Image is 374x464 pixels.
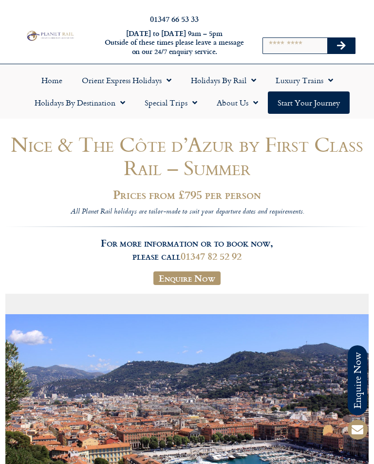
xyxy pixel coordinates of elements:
nav: Menu [5,69,369,114]
a: Orient Express Holidays [72,69,181,91]
a: About Us [207,91,268,114]
h6: [DATE] to [DATE] 9am – 5pm Outside of these times please leave a message on our 24/7 enquiry serv... [102,29,247,56]
a: Home [32,69,72,91]
img: Planet Rail Train Holidays Logo [25,30,75,42]
a: Special Trips [135,91,207,114]
a: Holidays by Destination [25,91,135,114]
a: Holidays by Rail [181,69,266,91]
button: Search [327,38,355,54]
a: 01347 66 53 33 [150,13,199,24]
a: Start your Journey [268,91,350,114]
a: Luxury Trains [266,69,343,91]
